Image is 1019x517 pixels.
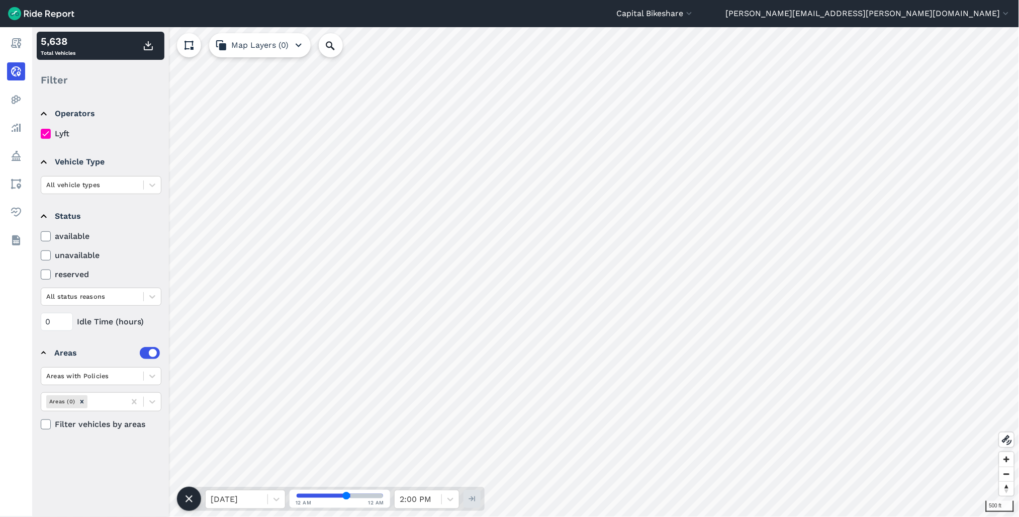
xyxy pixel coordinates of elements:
button: Zoom in [999,452,1014,467]
div: Total Vehicles [41,34,75,58]
div: Remove Areas (0) [76,395,87,408]
summary: Vehicle Type [41,148,160,176]
img: Ride Report [8,7,74,20]
button: [PERSON_NAME][EMAIL_ADDRESS][PERSON_NAME][DOMAIN_NAME] [726,8,1011,20]
a: Datasets [7,231,25,249]
button: Map Layers (0) [209,33,311,57]
button: Reset bearing to north [999,481,1014,496]
a: Report [7,34,25,52]
label: Filter vehicles by areas [41,418,161,430]
summary: Areas [41,339,160,367]
button: Capital Bikeshare [616,8,694,20]
div: Idle Time (hours) [41,313,161,331]
a: Heatmaps [7,91,25,109]
span: 12 AM [296,499,312,506]
div: 500 ft [986,501,1014,512]
button: Zoom out [999,467,1014,481]
summary: Status [41,202,160,230]
a: Policy [7,147,25,165]
span: 12 AM [368,499,385,506]
div: Filter [37,64,164,96]
div: 5,638 [41,34,75,49]
label: unavailable [41,249,161,262]
div: Areas (0) [46,395,76,408]
a: Analyze [7,119,25,137]
a: Areas [7,175,25,193]
label: reserved [41,269,161,281]
a: Health [7,203,25,221]
div: Areas [54,347,160,359]
input: Search Location or Vehicles [319,33,359,57]
label: available [41,230,161,242]
a: Realtime [7,62,25,80]
label: Lyft [41,128,161,140]
summary: Operators [41,100,160,128]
